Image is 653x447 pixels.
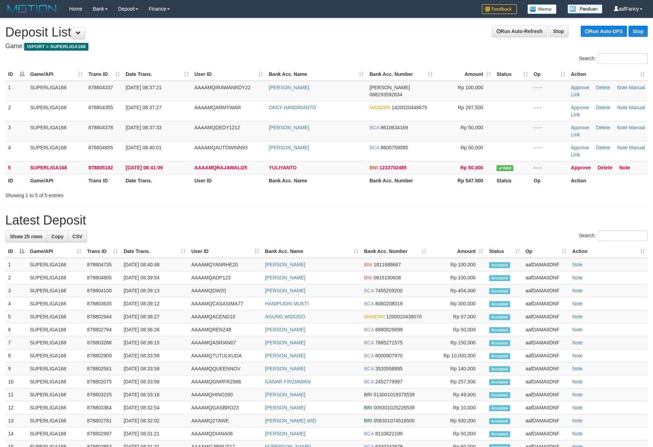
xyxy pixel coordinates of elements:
th: Date Trans.: activate to sort column ascending [121,245,188,258]
td: 878802075 [84,375,121,388]
td: [DATE] 08:33:16 [121,388,188,401]
a: Note [572,431,583,436]
span: [DATE] 08:37:21 [126,85,161,90]
a: [PERSON_NAME] WID [265,418,316,423]
a: [PERSON_NAME] [265,392,305,397]
a: Approve [571,125,589,130]
a: [PERSON_NAME] [265,327,305,332]
td: [DATE] 08:36:26 [121,323,188,336]
td: 1 [5,81,27,101]
span: MANDIRI [369,105,390,110]
span: Accepted [489,262,510,268]
span: Accepted [489,431,510,437]
td: [DATE] 08:33:58 [121,362,188,375]
span: Copy 8000907970 to clipboard [375,353,402,358]
a: Note [572,379,583,384]
span: BCA [364,353,374,358]
span: Accepted [489,418,510,424]
a: Note [572,392,583,397]
a: AGUNG WIDODO [265,314,305,319]
td: SUPERLIGA168 [27,349,84,362]
span: Copy 8060208019 to clipboard [375,301,402,306]
a: Note [617,145,628,150]
span: Copy 8110622199 to clipboard [375,431,402,436]
td: 878802794 [84,323,121,336]
td: aafDAMAIIDNF [523,349,569,362]
a: Manual Link [571,105,645,117]
th: Date Trans.: activate to sort column ascending [123,68,192,81]
td: [DATE] 08:39:13 [121,284,188,297]
a: [PERSON_NAME] [269,85,309,90]
th: Trans ID [86,174,123,187]
td: 4 [5,297,27,310]
td: 878802909 [84,349,121,362]
td: 1 [5,258,27,271]
span: 878804955 [88,145,113,150]
th: Trans ID: activate to sort column ascending [86,68,123,81]
span: BNI [364,262,372,267]
td: SUPERLIGA168 [27,81,86,101]
th: Action: activate to sort column ascending [568,68,648,81]
a: [PERSON_NAME] [265,366,305,371]
th: Bank Acc. Number: activate to sort column ascending [361,245,429,258]
td: 13 [5,414,27,427]
td: Rp 100,000 [429,271,486,284]
th: User ID [192,174,266,187]
th: User ID: activate to sort column ascending [192,68,266,81]
a: Note [572,262,583,267]
td: SUPERLIGA168 [27,427,84,440]
td: SUPERLIGA168 [27,310,84,323]
span: [PERSON_NAME] [369,85,410,90]
th: ID: activate to sort column descending [5,245,27,258]
td: SUPERLIGA168 [27,375,84,388]
td: - - - [531,81,568,101]
th: Status: activate to sort column ascending [486,245,523,258]
th: Amount: activate to sort column ascending [429,245,486,258]
td: AAAAMQYANRHE20 [188,258,262,271]
th: Op: activate to sort column ascending [523,245,569,258]
span: Accepted [489,392,510,398]
a: Note [617,105,628,110]
span: [DATE] 08:37:27 [126,105,161,110]
td: Rp 100,000 [429,258,486,271]
td: aafDAMAIIDNF [523,297,569,310]
h4: Game: [5,43,648,50]
span: 878805182 [88,165,113,170]
span: BCA [364,366,374,371]
a: [PERSON_NAME] [265,405,305,410]
td: - - - [531,141,568,161]
span: BNI [364,275,372,280]
a: Note [572,418,583,423]
a: Note [572,353,583,358]
span: Rp 50,000 [460,125,483,130]
td: SUPERLIGA168 [27,161,86,174]
span: Copy 513001019375539 to clipboard [374,392,415,397]
td: 878804100 [84,284,121,297]
td: aafDAMAIIDNF [523,310,569,323]
th: Game/API: activate to sort column ascending [27,68,86,81]
h1: Deposit List [5,25,648,39]
span: 878804355 [88,105,113,110]
th: Amount: activate to sort column ascending [435,68,494,81]
span: Copy 7685271575 to clipboard [375,340,402,345]
td: [DATE] 08:32:54 [121,401,188,414]
img: MOTION_logo.png [5,4,59,14]
td: aafDAMAIIDNF [523,271,569,284]
span: BNI [369,165,378,170]
a: Note [572,275,583,280]
span: Copy [51,234,64,239]
td: aafDAMAIIDNF [523,284,569,297]
th: Date Trans. [123,174,192,187]
td: SUPERLIGA168 [27,271,84,284]
th: Game/API: activate to sort column ascending [27,245,84,258]
span: Accepted [489,314,510,320]
span: BRI [364,392,372,397]
span: Copy 056301074516500 to clipboard [374,418,415,423]
td: 12 [5,401,27,414]
td: [DATE] 08:31:21 [121,427,188,440]
a: Approve [571,85,589,90]
a: OKKY HANDRIANTO [269,105,316,110]
span: Copy 1233702485 to clipboard [379,165,407,170]
td: 7 [5,336,27,349]
img: panduan.png [567,4,602,14]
